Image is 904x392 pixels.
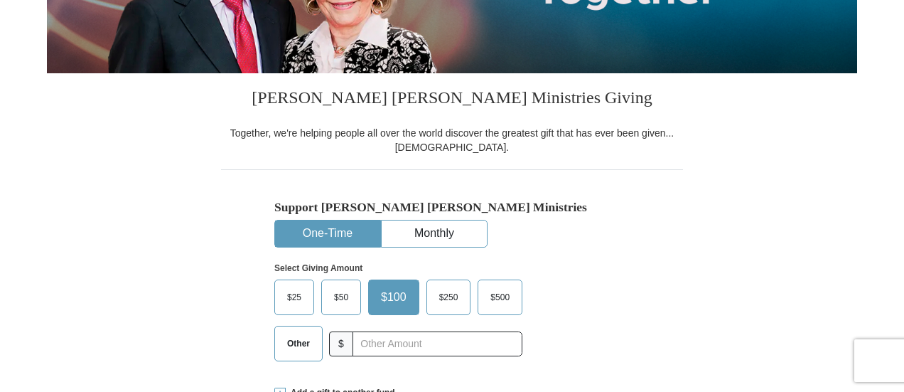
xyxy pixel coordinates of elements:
span: $25 [280,287,308,308]
span: $ [329,332,353,356]
span: $250 [432,287,466,308]
strong: Select Giving Amount [274,263,362,273]
span: $50 [327,287,355,308]
span: Other [280,333,317,354]
input: Other Amount [353,332,522,356]
span: $500 [483,287,517,308]
h3: [PERSON_NAME] [PERSON_NAME] Ministries Giving [221,73,683,126]
button: Monthly [382,221,487,247]
h5: Support [PERSON_NAME] [PERSON_NAME] Ministries [274,200,630,215]
button: One-Time [275,221,380,247]
div: Together, we're helping people all over the world discover the greatest gift that has ever been g... [221,126,683,154]
span: $100 [374,287,414,308]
